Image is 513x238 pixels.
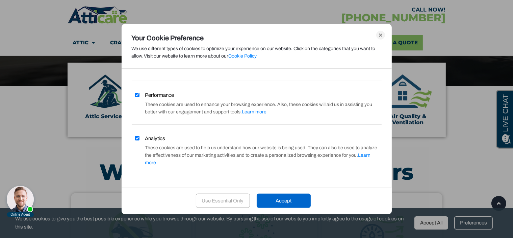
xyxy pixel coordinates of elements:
span: Performance [145,91,174,99]
span: Learn more [242,109,267,114]
div: Use Essential Only [196,194,250,208]
div: These cookies are used to enhance your browsing experience. Also, these cookies will aid us in as... [132,101,382,115]
div: These cookies are used to help us understand how our website is being used. They can also be used... [132,144,382,166]
div: Your Cookie Preference [132,34,382,41]
div: Accept [257,194,311,208]
div: We use different types of cookies to optimize your experience on our website. Click on the catego... [132,45,382,60]
span: Analytics [145,134,165,142]
span: Opens a chat window [17,5,54,14]
iframe: Chat Invitation [3,184,37,218]
span: Learn more [145,152,371,165]
a: Cookie Policy [229,53,257,58]
input: Analytics [135,136,139,140]
input: Performance [135,93,139,97]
